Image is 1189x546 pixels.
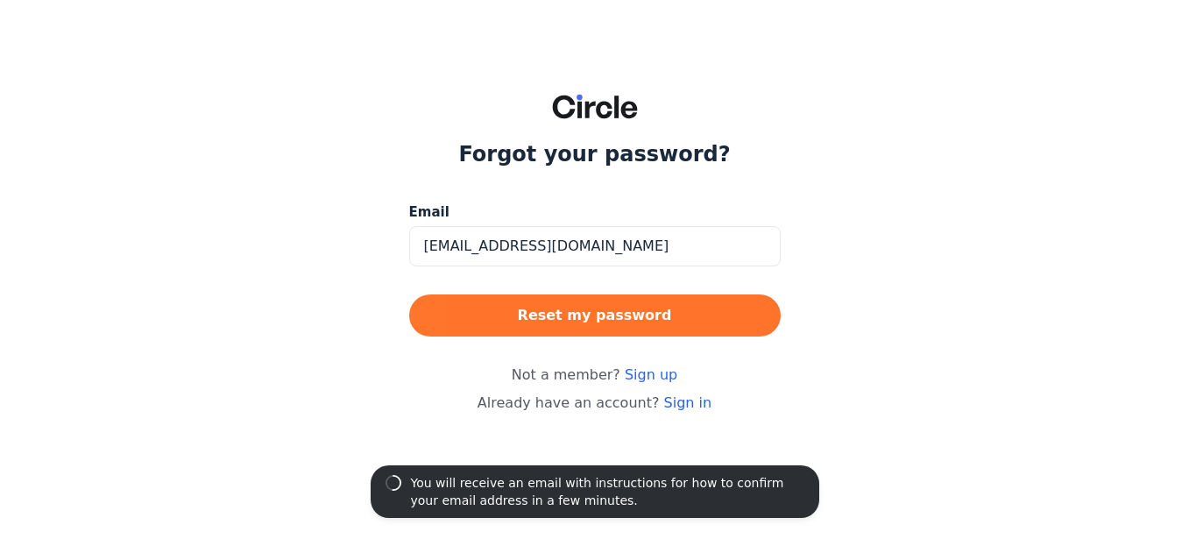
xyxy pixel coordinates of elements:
span: Email [409,202,449,223]
h1: Forgot your password? [458,140,730,168]
span: Not a member? [512,365,677,386]
span: You will receive an email with instructions for how to confirm your email address in a few minutes. [411,476,784,507]
a: Sign up [625,366,677,383]
a: Powered by Circle [367,456,823,487]
span: Already have an account? [478,394,711,411]
span: Powered by Circle [548,464,641,479]
a: Sign in [664,394,712,411]
button: Reset my password [409,294,781,337]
